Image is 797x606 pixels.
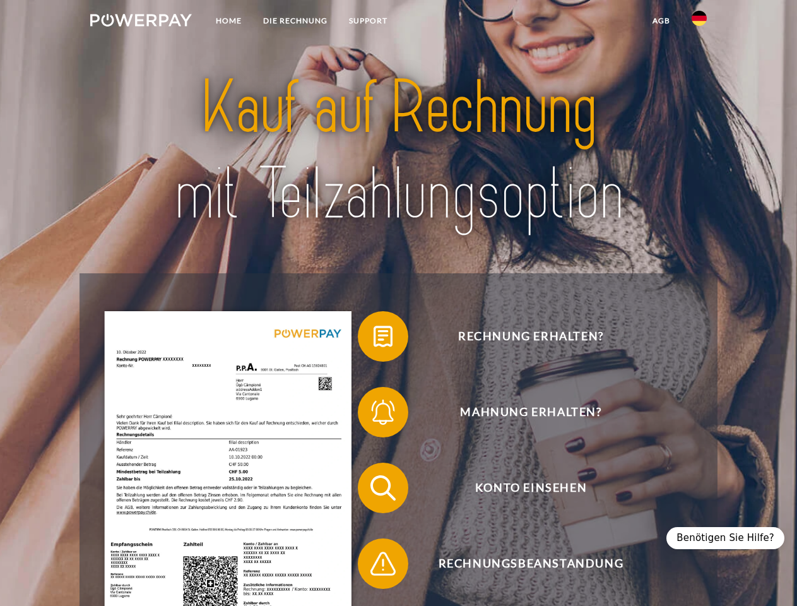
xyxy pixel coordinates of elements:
a: agb [642,9,681,32]
img: qb_search.svg [367,472,399,504]
img: de [692,11,707,26]
button: Konto einsehen [358,463,686,513]
span: Mahnung erhalten? [376,387,685,437]
span: Konto einsehen [376,463,685,513]
img: logo-powerpay-white.svg [90,14,192,27]
img: qb_bill.svg [367,321,399,352]
a: SUPPORT [338,9,398,32]
span: Rechnungsbeanstandung [376,538,685,589]
img: title-powerpay_de.svg [121,61,676,242]
button: Rechnung erhalten? [358,311,686,362]
a: DIE RECHNUNG [252,9,338,32]
a: Home [205,9,252,32]
img: qb_warning.svg [367,548,399,579]
span: Rechnung erhalten? [376,311,685,362]
button: Rechnungsbeanstandung [358,538,686,589]
button: Mahnung erhalten? [358,387,686,437]
img: qb_bell.svg [367,396,399,428]
div: Benötigen Sie Hilfe? [666,527,784,549]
